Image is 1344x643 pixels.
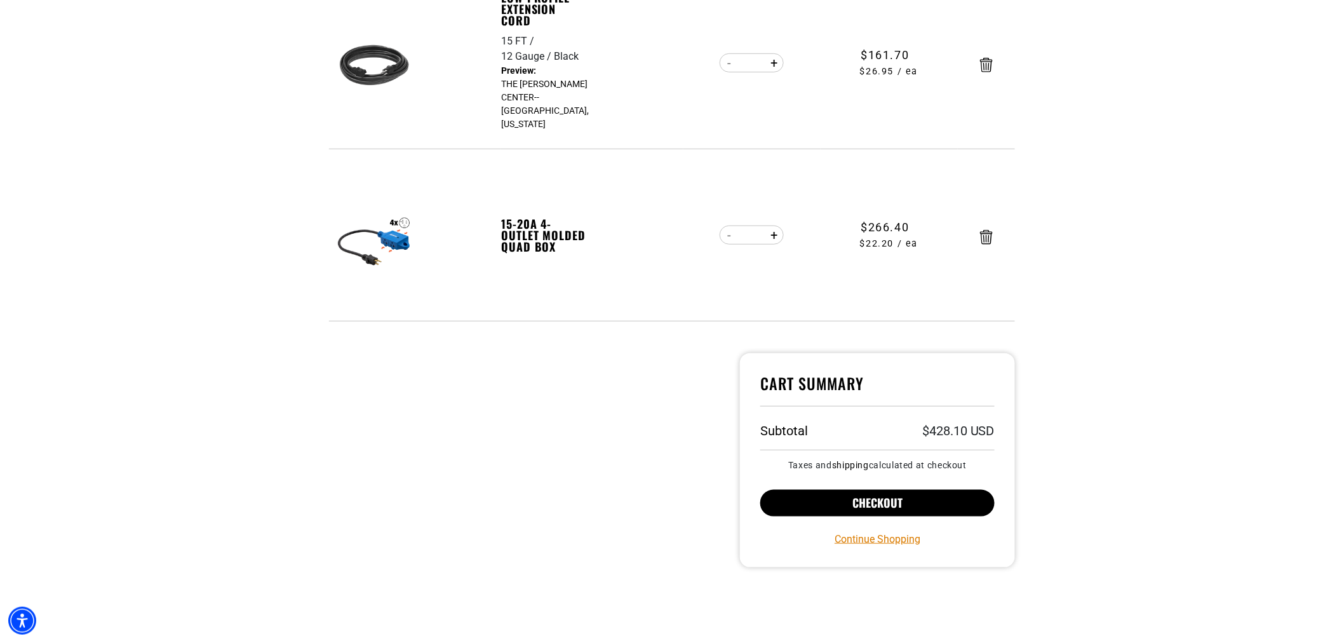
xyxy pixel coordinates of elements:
img: 15-20A 4-Outlet Molded Quad Box [334,200,414,280]
a: 15-20A 4-Outlet Molded Quad Box [501,218,589,252]
div: 15 FT [501,34,537,49]
p: $428.10 USD [922,424,995,437]
div: 12 Gauge [501,49,554,64]
dd: THE [PERSON_NAME] CENTER--[GEOGRAPHIC_DATA], [US_STATE] [501,64,589,131]
a: Continue Shopping [835,532,920,547]
h3: Subtotal [760,424,808,437]
h4: Cart Summary [760,374,995,407]
span: $26.95 / ea [821,65,957,79]
input: Quantity for Low Profile Extension Cord [739,52,764,74]
a: Remove 15-20A 4-Outlet Molded Quad Box [980,233,993,241]
span: $161.70 [861,46,909,64]
button: Checkout [760,490,995,517]
a: Remove Low Profile Extension Cord - 15 FT / 12 Gauge / Black [980,60,993,69]
small: Taxes and calculated at checkout [760,461,995,470]
span: $266.40 [861,219,909,236]
div: Black [554,49,579,64]
span: $22.20 / ea [821,237,957,251]
input: Quantity for 15-20A 4-Outlet Molded Quad Box [739,224,764,246]
img: black [334,28,414,108]
a: shipping [832,460,869,470]
div: Accessibility Menu [8,607,36,635]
